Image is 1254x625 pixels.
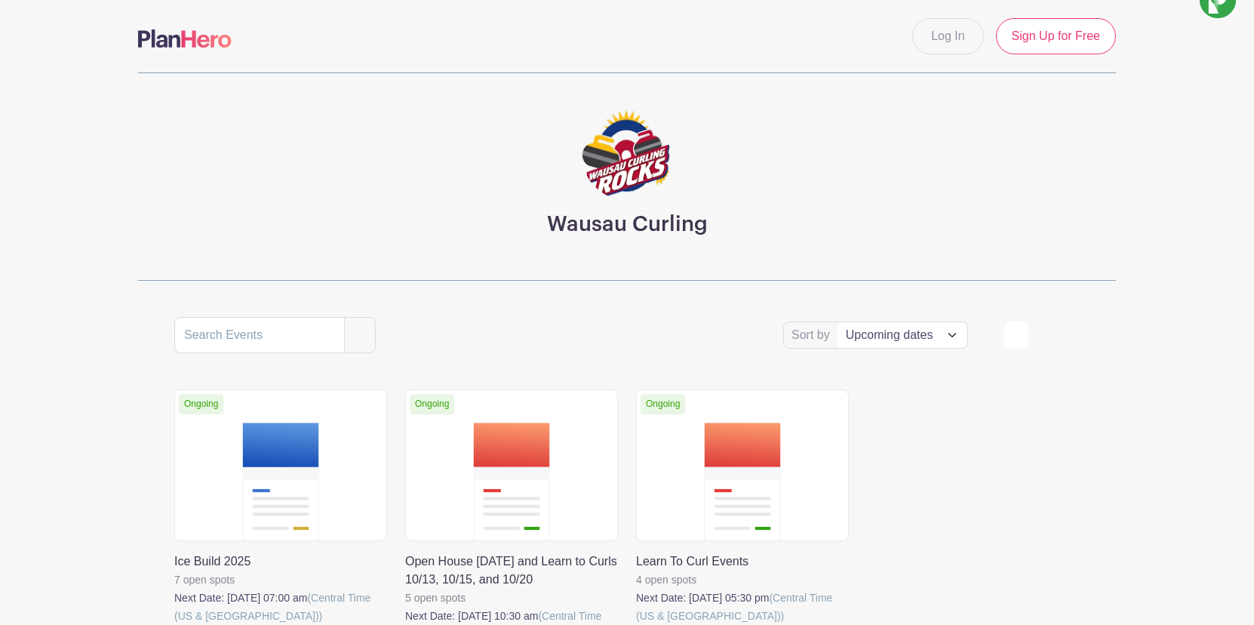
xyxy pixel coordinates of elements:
img: logo-1.png [582,109,672,200]
h3: Wausau Curling [547,212,708,238]
input: Search Events [174,317,345,353]
div: order and view [1004,322,1080,349]
a: Log In [912,18,983,54]
img: logo-507f7623f17ff9eddc593b1ce0a138ce2505c220e1c5a4e2b4648c50719b7d32.svg [138,29,232,48]
label: Sort by [791,326,834,344]
a: Sign Up for Free [996,18,1116,54]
